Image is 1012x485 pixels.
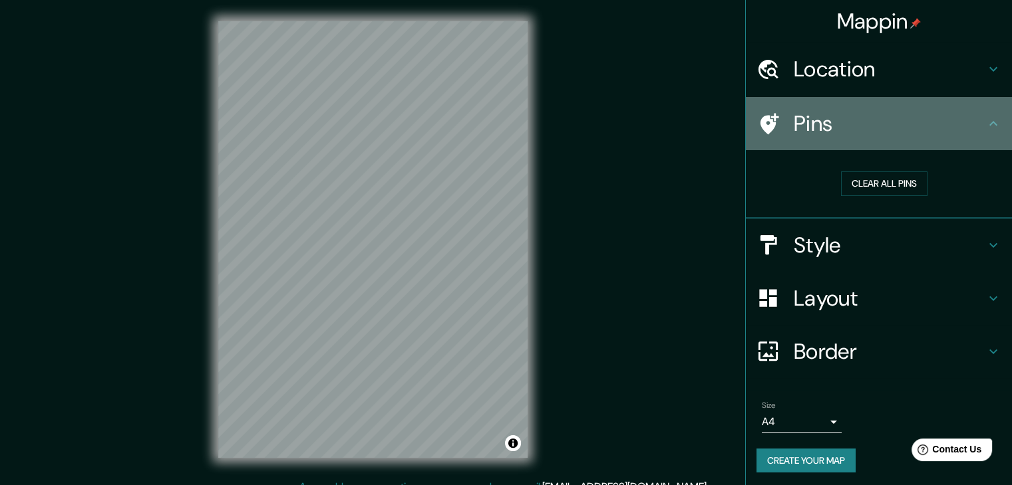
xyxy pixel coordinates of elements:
h4: Border [794,338,985,365]
div: A4 [762,411,842,433]
div: Style [746,219,1012,272]
div: Layout [746,272,1012,325]
label: Size [762,399,776,411]
h4: Layout [794,285,985,312]
h4: Style [794,232,985,258]
h4: Location [794,56,985,82]
iframe: Help widget launcher [894,433,997,470]
button: Clear all pins [841,171,928,196]
button: Create your map [757,448,856,473]
canvas: Map [218,21,528,458]
h4: Mappin [837,8,922,35]
div: Pins [746,97,1012,150]
h4: Pins [794,110,985,137]
img: pin-icon.png [910,18,921,29]
div: Border [746,325,1012,378]
div: Location [746,43,1012,96]
button: Toggle attribution [505,435,521,451]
